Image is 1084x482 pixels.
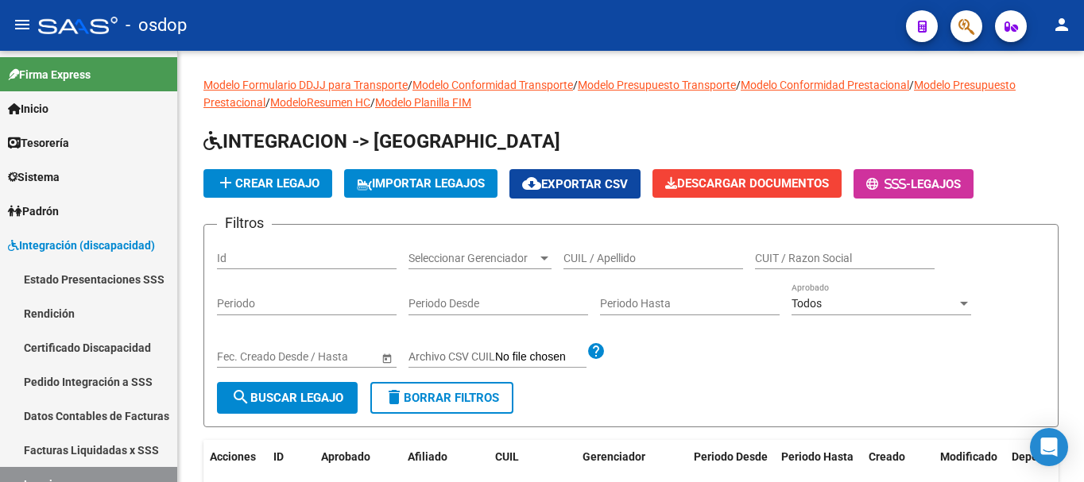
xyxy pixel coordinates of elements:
button: Borrar Filtros [370,382,513,414]
span: Integración (discapacidad) [8,237,155,254]
span: Descargar Documentos [665,176,829,191]
span: - osdop [126,8,187,43]
mat-icon: person [1052,15,1071,34]
a: Modelo Presupuesto Transporte [578,79,736,91]
span: Borrar Filtros [385,391,499,405]
div: Open Intercom Messenger [1030,428,1068,466]
span: ID [273,450,284,463]
span: Firma Express [8,66,91,83]
span: Gerenciador [583,450,645,463]
span: Legajos [911,177,961,191]
span: Archivo CSV CUIL [408,350,495,363]
span: Periodo Hasta [781,450,854,463]
button: -Legajos [854,169,974,199]
a: Modelo Formulario DDJJ para Transporte [203,79,408,91]
span: Modificado [940,450,997,463]
span: Inicio [8,100,48,118]
span: Buscar Legajo [231,391,343,405]
span: Aprobado [321,450,370,463]
span: Padrón [8,202,59,220]
mat-icon: add [216,173,235,192]
button: IMPORTAR LEGAJOS [344,169,497,198]
mat-icon: search [231,388,250,407]
span: Periodo Desde [694,450,768,463]
a: ModeloResumen HC [270,96,370,109]
button: Buscar Legajo [217,382,358,414]
input: Fecha fin [288,350,366,364]
span: Creado [869,450,905,463]
span: Sistema [8,168,60,186]
input: Archivo CSV CUIL [495,350,587,364]
span: Crear Legajo [216,176,319,191]
span: Todos [792,297,822,310]
span: IMPORTAR LEGAJOS [357,176,485,191]
mat-icon: delete [385,388,404,407]
span: CUIL [495,450,519,463]
span: Acciones [210,450,256,463]
span: Exportar CSV [522,177,628,191]
button: Exportar CSV [509,169,641,199]
a: Modelo Conformidad Transporte [412,79,573,91]
mat-icon: menu [13,15,32,34]
span: INTEGRACION -> [GEOGRAPHIC_DATA] [203,130,560,152]
a: Modelo Planilla FIM [375,96,471,109]
span: Dependencia [1012,450,1078,463]
button: Descargar Documentos [652,169,842,198]
button: Open calendar [378,349,395,366]
input: Fecha inicio [217,350,275,364]
span: Seleccionar Gerenciador [408,252,537,265]
mat-icon: help [587,341,606,361]
h3: Filtros [217,212,272,234]
mat-icon: cloud_download [522,174,541,193]
button: Crear Legajo [203,169,332,198]
span: Afiliado [408,450,447,463]
span: Tesorería [8,134,69,152]
a: Modelo Conformidad Prestacional [741,79,909,91]
span: - [866,177,911,191]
